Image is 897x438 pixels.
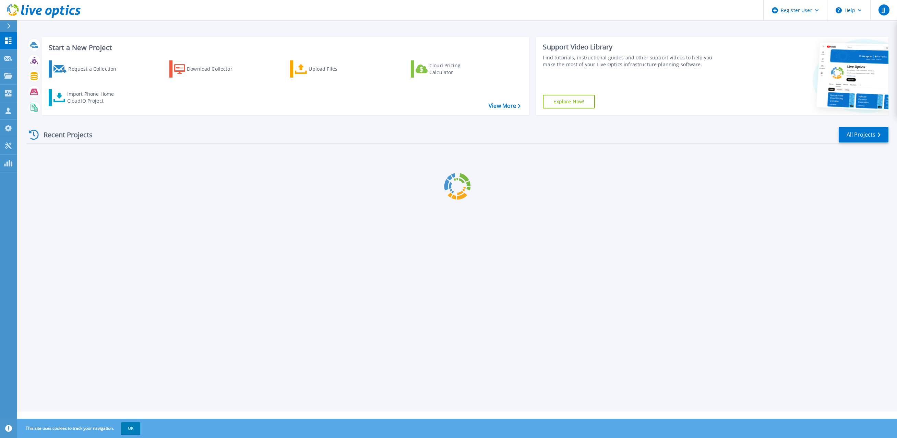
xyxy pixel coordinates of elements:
[429,62,484,76] div: Cloud Pricing Calculator
[49,60,125,78] a: Request a Collection
[290,60,367,78] a: Upload Files
[121,422,140,435] button: OK
[68,62,123,76] div: Request a Collection
[543,43,725,51] div: Support Video Library
[543,54,725,68] div: Find tutorials, instructional guides and other support videos to help you make the most of your L...
[187,62,242,76] div: Download Collector
[49,44,521,51] h3: Start a New Project
[411,60,487,78] a: Cloud Pricing Calculator
[543,95,595,108] a: Explore Now!
[26,126,102,143] div: Recent Projects
[67,91,121,104] div: Import Phone Home CloudIQ Project
[169,60,246,78] a: Download Collector
[489,103,521,109] a: View More
[882,7,885,13] span: JJ
[839,127,888,142] a: All Projects
[19,422,140,435] span: This site uses cookies to track your navigation.
[309,62,363,76] div: Upload Files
